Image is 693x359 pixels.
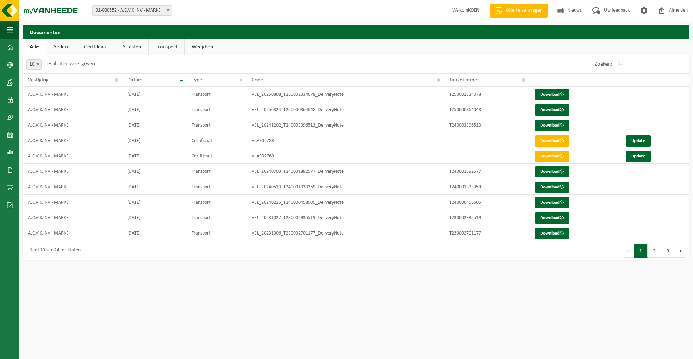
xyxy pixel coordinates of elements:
a: Download [535,89,569,100]
td: Transport [186,117,246,133]
button: 1 [634,244,648,258]
td: VEL_20250808_T250002334078_DeliveryNote [246,87,444,102]
td: A.C.V.K. NV - MARKE [23,102,122,117]
td: [DATE] [122,133,186,148]
td: [DATE] [122,210,186,225]
td: T240001333359 [444,179,529,195]
span: Type [192,77,202,83]
button: Previous [623,244,634,258]
div: 1 tot 10 van 24 resultaten [26,244,81,257]
a: Download [535,135,569,147]
td: A.C.V.K. NV - MARKE [23,87,122,102]
span: 10 [27,60,41,69]
span: Datum [127,77,143,83]
td: T230002701177 [444,225,529,241]
a: Certificaat [77,39,115,55]
td: T250002334078 [444,87,529,102]
td: Transport [186,225,246,241]
a: Attesten [115,39,148,55]
td: Transport [186,164,246,179]
td: [DATE] [122,164,186,179]
a: Offerte aanvragen [490,4,548,18]
button: Next [675,244,686,258]
a: Download [535,166,569,177]
td: T230002935519 [444,210,529,225]
td: VLA902769 [246,148,444,164]
span: Offerte aanvragen [504,7,544,14]
strong: KOEN [468,8,479,13]
a: Update [626,135,651,147]
td: A.C.V.K. NV - MARKE [23,148,122,164]
td: T240001882577 [444,164,529,179]
td: VEL_20231006_T230002701177_DeliveryNote [246,225,444,241]
a: Download [535,182,569,193]
td: [DATE] [122,195,186,210]
td: Transport [186,195,246,210]
a: Andere [46,39,77,55]
td: Certificaat [186,133,246,148]
td: T250000864048 [444,102,529,117]
a: Download [535,104,569,116]
td: [DATE] [122,87,186,102]
td: Transport [186,179,246,195]
span: Taaknummer [449,77,479,83]
td: A.C.V.K. NV - MARKE [23,210,122,225]
td: Certificaat [186,148,246,164]
td: A.C.V.K. NV - MARKE [23,195,122,210]
span: 01-000552 - A.C.V.K. NV - MARKE [93,6,172,15]
td: [DATE] [122,225,186,241]
td: Transport [186,102,246,117]
td: VEL_20231027_T230002935519_DeliveryNote [246,210,444,225]
td: VEL_20240215_T240000458505_DeliveryNote [246,195,444,210]
td: [DATE] [122,179,186,195]
button: 3 [661,244,675,258]
label: resultaten weergeven [45,61,95,67]
span: Code [252,77,263,83]
td: A.C.V.K. NV - MARKE [23,117,122,133]
a: Transport [149,39,184,55]
span: 10 [26,59,42,70]
a: Download [535,151,569,162]
a: Weegbon [185,39,220,55]
td: VEL_20240703_T240001882577_DeliveryNote [246,164,444,179]
td: [DATE] [122,117,186,133]
span: Vestiging [28,77,49,83]
td: VEL_20240513_T240001333359_DeliveryNote [246,179,444,195]
td: [DATE] [122,102,186,117]
span: 01-000552 - A.C.V.K. NV - MARKE [92,5,172,16]
td: A.C.V.K. NV - MARKE [23,225,122,241]
a: Download [535,212,569,224]
td: A.C.V.K. NV - MARKE [23,133,122,148]
a: Download [535,197,569,208]
td: A.C.V.K. NV - MARKE [23,179,122,195]
td: Transport [186,87,246,102]
td: T240000458505 [444,195,529,210]
td: VLA902783 [246,133,444,148]
h2: Documenten [23,25,689,39]
td: VEL_20241202_T240003396513_DeliveryNote [246,117,444,133]
td: [DATE] [122,148,186,164]
a: Update [626,151,651,162]
td: T240003396513 [444,117,529,133]
button: 2 [648,244,661,258]
a: Download [535,228,569,239]
a: Download [535,120,569,131]
td: A.C.V.K. NV - MARKE [23,164,122,179]
td: VEL_20250324_T250000864048_DeliveryNote [246,102,444,117]
label: Zoeken: [595,61,612,67]
a: Alle [23,39,46,55]
td: Transport [186,210,246,225]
